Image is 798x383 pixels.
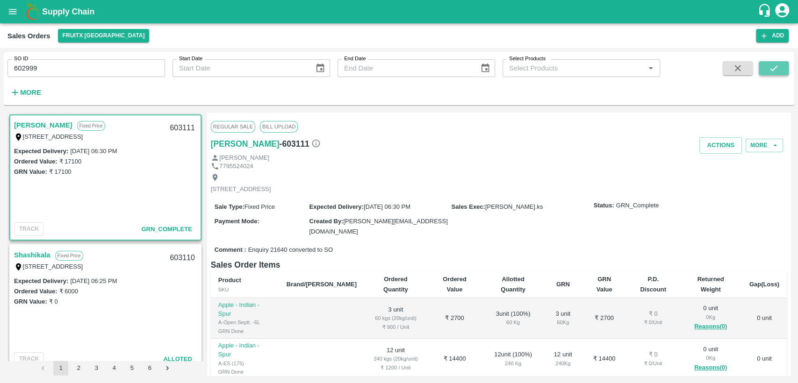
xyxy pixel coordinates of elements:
p: 7795524024 [219,162,253,171]
a: Shashikala [14,249,50,261]
div: 60 kgs (20kg/unit) [372,314,420,322]
button: Go to page 3 [89,361,104,376]
label: Expected Delivery : [14,277,68,284]
span: Fixed Price [244,203,275,210]
td: 12 unit [364,339,427,379]
button: Go to next page [160,361,175,376]
div: 0 unit [687,345,734,373]
div: GRN Done [218,368,272,376]
b: Ordered Quantity [383,276,408,293]
b: GRN Value [597,276,612,293]
label: Expected Delivery : [14,148,68,155]
div: 60 Kg [552,318,575,326]
div: 240 Kg [552,359,575,368]
div: 603111 [164,117,200,139]
button: open drawer [2,1,23,22]
img: logo [23,2,42,21]
div: ₹ 900 / Unit [372,323,420,331]
a: Supply Chain [42,5,757,18]
button: Go to page 5 [124,361,139,376]
button: Select DC [58,29,150,43]
div: 0 Kg [687,313,734,321]
div: ₹ 0 [634,350,672,359]
div: 12 unit ( 100 %) [489,350,537,368]
div: 603110 [164,247,200,269]
div: GRN Done [218,327,272,335]
span: GRN_Complete [141,226,192,233]
label: Status: [594,201,614,210]
button: Choose date [311,59,329,77]
span: Regular Sale [211,121,255,132]
label: Comment : [215,246,246,255]
p: Fixed Price [55,251,83,261]
label: Sale Type : [215,203,244,210]
b: Supply Chain [42,7,94,16]
b: P.D. Discount [640,276,666,293]
h6: Sales Order Items [211,258,787,271]
button: Go to page 6 [142,361,157,376]
span: Alloted [163,355,192,362]
div: 0 Kg [687,354,734,362]
button: Go to page 4 [107,361,122,376]
p: Fixed Price [77,121,105,131]
label: ₹ 0 [49,298,58,305]
td: 0 unit [742,339,787,379]
input: Start Date [173,59,308,77]
div: ₹ 0 [634,310,672,319]
label: ₹ 17100 [49,168,72,175]
label: End Date [344,55,366,63]
input: End Date [338,59,473,77]
input: Select Products [505,62,642,74]
div: ₹ 1200 / Unit [372,363,420,372]
div: 3 unit [552,310,575,327]
button: Add [756,29,789,43]
span: Bill Upload [260,121,298,132]
div: 0 unit [687,304,734,332]
span: [PERSON_NAME][EMAIL_ADDRESS][DOMAIN_NAME] [309,218,447,235]
a: [PERSON_NAME] [211,137,280,150]
label: ₹ 6000 [59,288,78,295]
div: ₹ 0 / Unit [634,359,672,368]
button: page 1 [53,361,68,376]
label: [DATE] 06:30 PM [70,148,117,155]
button: Reasons(0) [687,362,734,373]
label: Select Products [509,55,546,63]
label: Ordered Value: [14,158,57,165]
div: 240 kgs (20kg/unit) [372,355,420,363]
label: Created By : [309,218,343,225]
div: 3 unit ( 100 %) [489,310,537,327]
label: GRN Value: [14,168,47,175]
nav: pagination navigation [34,361,176,376]
strong: More [20,89,41,96]
label: Ordered Value: [14,288,57,295]
div: A-ES (175) [218,359,272,368]
label: ₹ 17100 [59,158,81,165]
button: More [7,85,43,100]
button: More [746,139,783,152]
label: Payment Mode : [215,218,259,225]
label: Sales Exec : [452,203,485,210]
h6: - 603111 [280,137,321,150]
p: [STREET_ADDRESS] [211,185,271,194]
td: ₹ 2700 [427,298,482,339]
div: 240 Kg [489,359,537,368]
span: GRN_Complete [616,201,659,210]
p: Apple - Indian - Spur [218,301,272,318]
a: [PERSON_NAME] [14,119,72,131]
label: [STREET_ADDRESS] [23,133,83,140]
button: Go to page 2 [71,361,86,376]
div: Sales Orders [7,30,50,42]
b: GRN [556,281,570,288]
div: ₹ 0 / Unit [634,318,672,326]
span: [PERSON_NAME].ks [485,203,543,210]
td: ₹ 14400 [427,339,482,379]
label: SO ID [14,55,28,63]
label: Start Date [179,55,202,63]
div: A-Open Septt. -6L [218,318,272,326]
p: [PERSON_NAME] [219,154,269,163]
span: Enquiry 21640 converted to SO [248,246,333,255]
div: 12 unit [552,350,575,368]
div: SKU [218,285,272,294]
b: Product [218,277,241,284]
